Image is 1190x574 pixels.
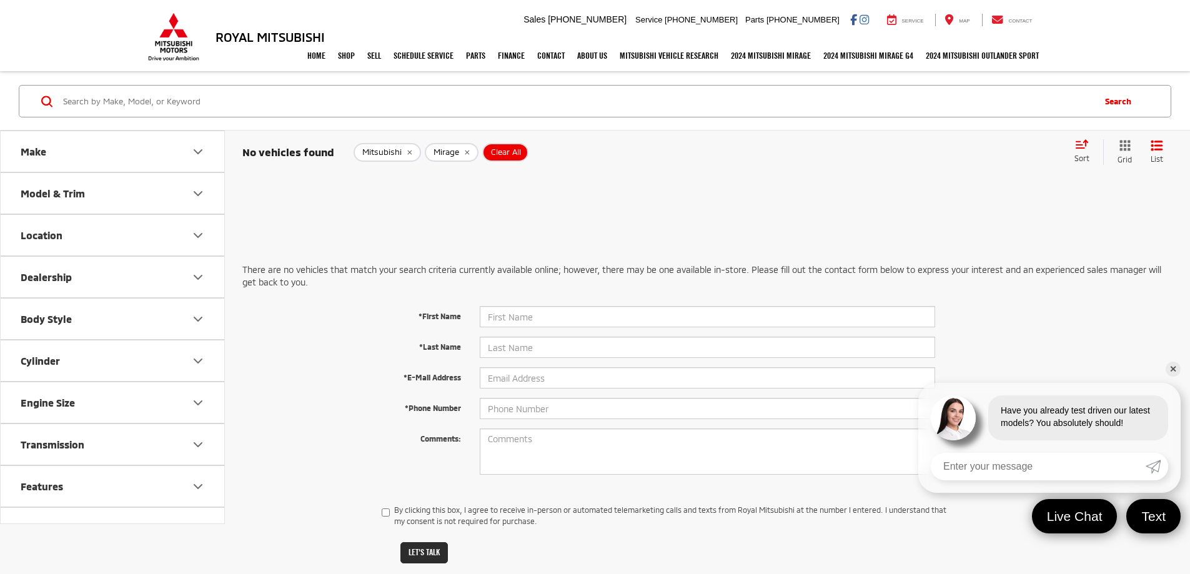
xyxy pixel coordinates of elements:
button: Select sort value [1068,139,1103,164]
a: Contact [982,14,1042,26]
div: Dealership [191,270,206,285]
a: 2024 Mitsubishi Outlander SPORT [920,40,1045,71]
a: Parts: Opens in a new tab [460,40,492,71]
span: Parts [745,15,764,24]
div: Location [21,229,62,241]
div: Features [191,479,206,494]
div: Fuel Type [21,522,67,534]
a: Mitsubishi Vehicle Research [613,40,725,71]
button: List View [1141,139,1173,165]
a: Map [935,14,979,26]
h3: Royal Mitsubishi [216,30,325,44]
span: List [1151,154,1163,164]
a: Live Chat [1032,499,1118,533]
div: Cylinder [191,354,206,369]
label: *First Name [233,306,470,322]
button: Body StyleBody Style [1,299,226,339]
button: Clear All [482,143,528,162]
button: Fuel TypeFuel Type [1,508,226,548]
label: *Phone Number [233,398,470,413]
div: Model & Trim [191,186,206,201]
a: Shop [332,40,361,71]
input: Search by Make, Model, or Keyword [62,86,1093,116]
span: Sort [1074,154,1089,162]
div: Body Style [191,312,206,327]
a: Submit [1146,453,1168,480]
span: Service [635,15,662,24]
input: By clicking this box, I agree to receive in-person or automated telemarketing calls and texts fro... [382,504,390,521]
span: Mirage [434,147,459,157]
div: Fuel Type [191,521,206,536]
button: Grid View [1103,139,1141,165]
img: Agent profile photo [931,395,976,440]
span: Contact [1008,18,1032,24]
input: Phone Number [480,398,936,419]
input: First Name [480,306,936,327]
div: Engine Size [191,395,206,410]
label: *Last Name [233,337,470,352]
div: Body Style [21,313,72,325]
button: Let's Talk [400,542,448,563]
a: Instagram: Click to visit our Instagram page [860,14,869,24]
button: LocationLocation [1,215,226,255]
button: MakeMake [1,131,226,172]
a: Contact [531,40,571,71]
div: Make [21,146,46,157]
input: Enter your message [931,453,1146,480]
span: Map [959,18,969,24]
div: Make [191,144,206,159]
a: Sell [361,40,387,71]
span: [PHONE_NUMBER] [548,14,627,24]
div: Transmission [21,438,84,450]
div: Model & Trim [21,187,85,199]
div: Features [21,480,63,492]
input: Email Address [480,367,936,388]
label: Comments: [233,428,470,444]
a: Text [1126,499,1181,533]
span: [PHONE_NUMBER] [665,15,738,24]
div: Dealership [21,271,72,283]
button: DealershipDealership [1,257,226,297]
span: Text [1135,508,1172,525]
img: Mitsubishi [146,12,202,61]
input: Last Name [480,337,936,358]
div: Have you already test driven our latest models? You absolutely should! [988,395,1168,440]
a: Facebook: Click to visit our Facebook page [850,14,857,24]
button: Engine SizeEngine Size [1,382,226,423]
a: About Us [571,40,613,71]
span: Clear All [491,147,521,157]
span: Grid [1118,154,1132,165]
button: TransmissionTransmission [1,424,226,465]
a: Home [301,40,332,71]
span: Mitsubishi [362,147,402,157]
button: FeaturesFeatures [1,466,226,507]
a: 2024 Mitsubishi Mirage G4 [817,40,920,71]
a: Finance [492,40,531,71]
span: Sales [523,14,545,24]
div: Transmission [191,437,206,452]
div: Engine Size [21,397,75,408]
button: remove Mirage [425,143,478,162]
a: Schedule Service: Opens in a new tab [387,40,460,71]
button: remove Mitsubishi [354,143,421,162]
div: Cylinder [21,355,60,367]
button: CylinderCylinder [1,340,226,381]
a: Service [878,14,933,26]
span: [PHONE_NUMBER] [766,15,840,24]
p: There are no vehicles that match your search criteria currently available online; however, there ... [242,264,1173,289]
span: Live Chat [1041,508,1109,525]
div: Location [191,228,206,243]
span: No vehicles found [242,146,334,158]
a: 2024 Mitsubishi Mirage [725,40,817,71]
button: Model & TrimModel & Trim [1,173,226,214]
label: *E-Mail Address [233,367,470,383]
span: By clicking this box, I agree to receive in-person or automated telemarketing calls and texts fro... [394,505,946,525]
button: Search [1093,86,1149,117]
span: Service [902,18,924,24]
